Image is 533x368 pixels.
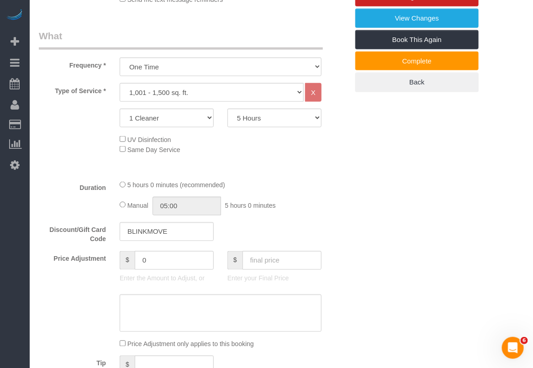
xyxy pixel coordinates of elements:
[227,251,243,270] span: $
[243,251,322,270] input: final price
[32,251,113,263] label: Price Adjustment
[120,251,135,270] span: $
[39,29,323,50] legend: What
[127,202,148,209] span: Manual
[32,222,113,244] label: Discount/Gift Card Code
[32,356,113,368] label: Tip
[32,180,113,192] label: Duration
[521,337,528,344] span: 6
[127,341,254,348] span: Price Adjustment only applies to this booking
[32,83,113,95] label: Type of Service *
[227,274,322,283] p: Enter your Final Price
[355,73,479,92] a: Back
[502,337,524,359] iframe: Intercom live chat
[225,202,275,209] span: 5 hours 0 minutes
[127,136,171,143] span: UV Disinfection
[5,9,24,22] img: Automaid Logo
[355,52,479,71] a: Complete
[120,274,214,283] p: Enter the Amount to Adjust, or
[127,182,225,189] span: 5 hours 0 minutes (recommended)
[355,30,479,49] a: Book This Again
[32,58,113,70] label: Frequency *
[127,146,180,153] span: Same Day Service
[355,9,479,28] a: View Changes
